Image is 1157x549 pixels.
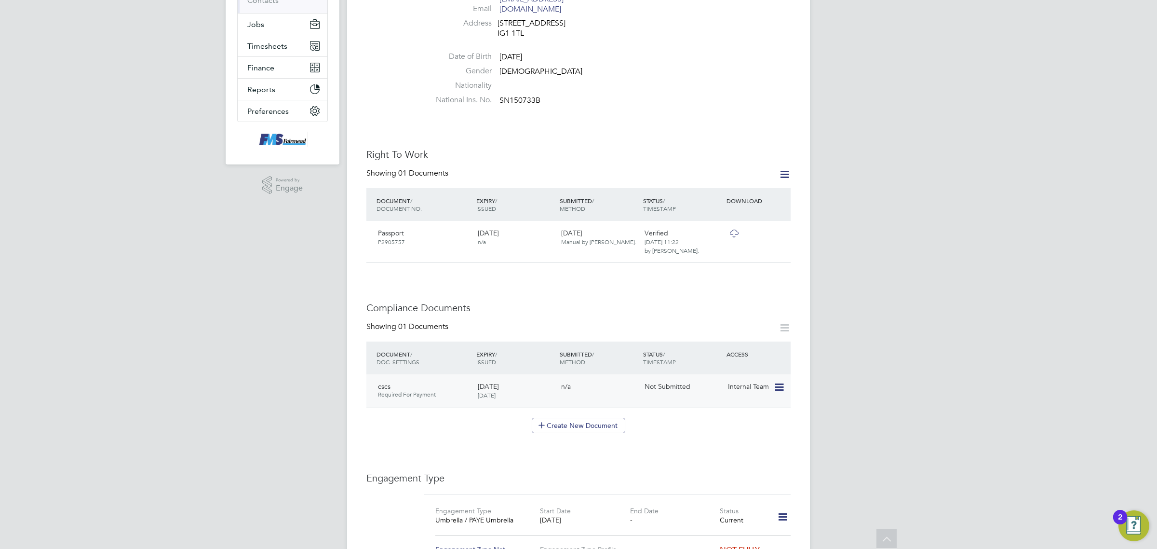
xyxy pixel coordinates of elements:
[424,52,492,62] label: Date of Birth
[378,382,390,391] span: cscs
[424,66,492,76] label: Gender
[478,391,496,399] span: [DATE]
[238,79,327,100] button: Reports
[1118,510,1149,541] button: Open Resource Center, 2 new notifications
[561,238,636,246] span: Manual by [PERSON_NAME].
[257,132,308,147] img: f-mead-logo-retina.png
[645,238,679,246] span: [DATE] 11:22
[540,507,571,515] label: Start Date
[374,225,474,250] div: Passport
[720,507,739,515] label: Status
[663,350,665,358] span: /
[374,345,474,371] div: DOCUMENT
[247,41,287,51] span: Timesheets
[495,197,497,205] span: /
[262,176,303,194] a: Powered byEngage
[645,229,668,237] span: Verified
[630,507,659,515] label: End Date
[366,168,450,178] div: Showing
[495,350,497,358] span: /
[499,53,522,62] span: [DATE]
[478,382,499,391] span: [DATE]
[377,358,419,366] span: DOC. SETTINGS
[630,516,720,524] div: -
[474,192,557,217] div: EXPIRY
[724,192,791,209] div: DOWNLOAD
[238,14,327,35] button: Jobs
[424,95,492,105] label: National Ins. No.
[560,205,585,212] span: METHOD
[557,225,641,250] div: [DATE]
[476,358,496,366] span: ISSUED
[557,345,641,371] div: SUBMITTED
[474,345,557,371] div: EXPIRY
[540,516,630,524] div: [DATE]
[424,81,492,91] label: Nationality
[643,205,676,212] span: TIMESTAMP
[498,18,589,39] div: [STREET_ADDRESS] IG1 1TL
[643,358,676,366] span: TIMESTAMP
[641,345,724,371] div: STATUS
[247,107,289,116] span: Preferences
[1118,517,1122,530] div: 2
[378,238,405,246] span: P2905757
[247,85,275,94] span: Reports
[728,382,769,391] span: Internal Team
[435,507,491,515] label: Engagement Type
[560,358,585,366] span: METHOD
[247,20,264,29] span: Jobs
[532,418,625,433] button: Create New Document
[238,57,327,78] button: Finance
[557,192,641,217] div: SUBMITTED
[366,472,791,484] h3: Engagement Type
[366,322,450,332] div: Showing
[561,382,571,391] span: n/a
[499,67,582,76] span: [DEMOGRAPHIC_DATA]
[592,197,594,205] span: /
[435,516,525,524] div: Umbrella / PAYE Umbrella
[645,382,690,391] span: Not Submitted
[410,197,412,205] span: /
[724,345,791,363] div: ACCESS
[377,205,422,212] span: DOCUMENT NO.
[276,184,303,192] span: Engage
[366,148,791,161] h3: Right To Work
[474,225,557,250] div: [DATE]
[276,176,303,184] span: Powered by
[398,322,448,331] span: 01 Documents
[499,96,540,105] span: SN150733B
[424,4,492,14] label: Email
[478,238,486,246] span: n/a
[592,350,594,358] span: /
[238,100,327,122] button: Preferences
[238,35,327,56] button: Timesheets
[378,391,470,398] span: Required For Payment
[237,132,328,147] a: Go to home page
[645,247,699,254] span: by [PERSON_NAME].
[374,192,474,217] div: DOCUMENT
[720,516,765,524] div: Current
[247,63,274,72] span: Finance
[410,350,412,358] span: /
[476,205,496,212] span: ISSUED
[398,168,448,178] span: 01 Documents
[641,192,724,217] div: STATUS
[663,197,665,205] span: /
[366,302,791,314] h3: Compliance Documents
[424,18,492,28] label: Address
